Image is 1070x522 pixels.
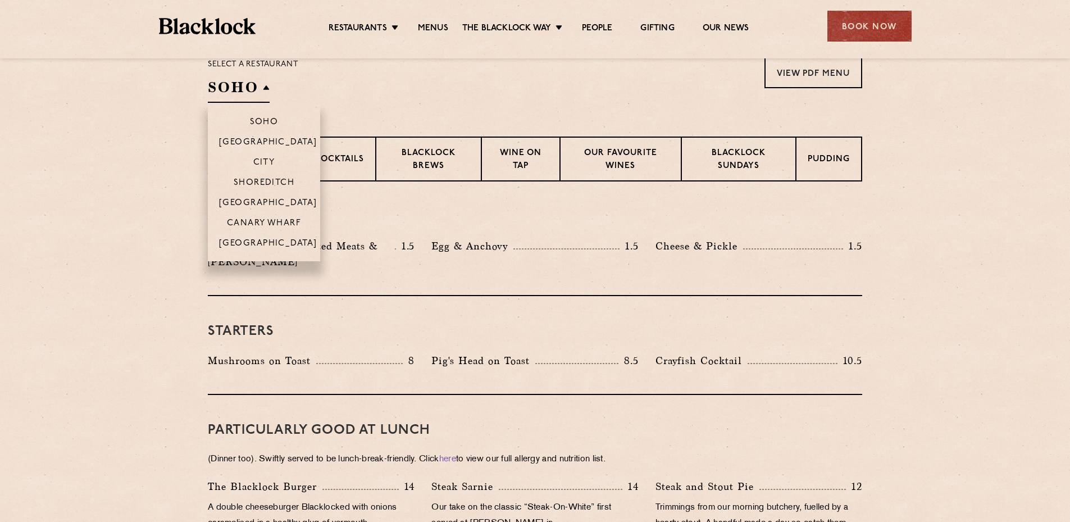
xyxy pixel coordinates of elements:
[693,147,784,174] p: Blacklock Sundays
[837,353,862,368] p: 10.5
[431,479,499,494] p: Steak Sarnie
[396,239,415,253] p: 1.5
[808,153,850,167] p: Pudding
[208,479,322,494] p: The Blacklock Burger
[418,23,448,35] a: Menus
[827,11,912,42] div: Book Now
[846,479,862,494] p: 12
[439,455,456,464] a: here
[329,23,387,35] a: Restaurants
[388,147,470,174] p: Blacklock Brews
[403,353,415,368] p: 8
[703,23,749,35] a: Our News
[572,147,669,174] p: Our favourite wines
[655,238,743,254] p: Cheese & Pickle
[655,353,748,369] p: Crayfish Cocktail
[843,239,862,253] p: 1.5
[655,479,759,494] p: Steak and Stout Pie
[431,238,513,254] p: Egg & Anchovy
[253,158,275,169] p: City
[234,178,295,189] p: Shoreditch
[208,423,862,438] h3: PARTICULARLY GOOD AT LUNCH
[399,479,415,494] p: 14
[250,117,279,129] p: Soho
[314,153,364,167] p: Cocktails
[219,239,317,250] p: [GEOGRAPHIC_DATA]
[208,452,862,467] p: (Dinner too). Swiftly served to be lunch-break-friendly. Click to view our full allergy and nutri...
[493,147,548,174] p: Wine on Tap
[431,353,535,369] p: Pig's Head on Toast
[208,57,298,72] p: Select a restaurant
[159,18,256,34] img: BL_Textured_Logo-footer-cropped.svg
[462,23,551,35] a: The Blacklock Way
[618,353,639,368] p: 8.5
[208,324,862,339] h3: Starters
[622,479,639,494] p: 14
[620,239,639,253] p: 1.5
[208,353,316,369] p: Mushrooms on Toast
[764,57,862,88] a: View PDF Menu
[208,78,270,103] h2: SOHO
[640,23,674,35] a: Gifting
[227,219,301,230] p: Canary Wharf
[208,210,862,224] h3: Pre Chop Bites
[219,198,317,210] p: [GEOGRAPHIC_DATA]
[219,138,317,149] p: [GEOGRAPHIC_DATA]
[582,23,612,35] a: People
